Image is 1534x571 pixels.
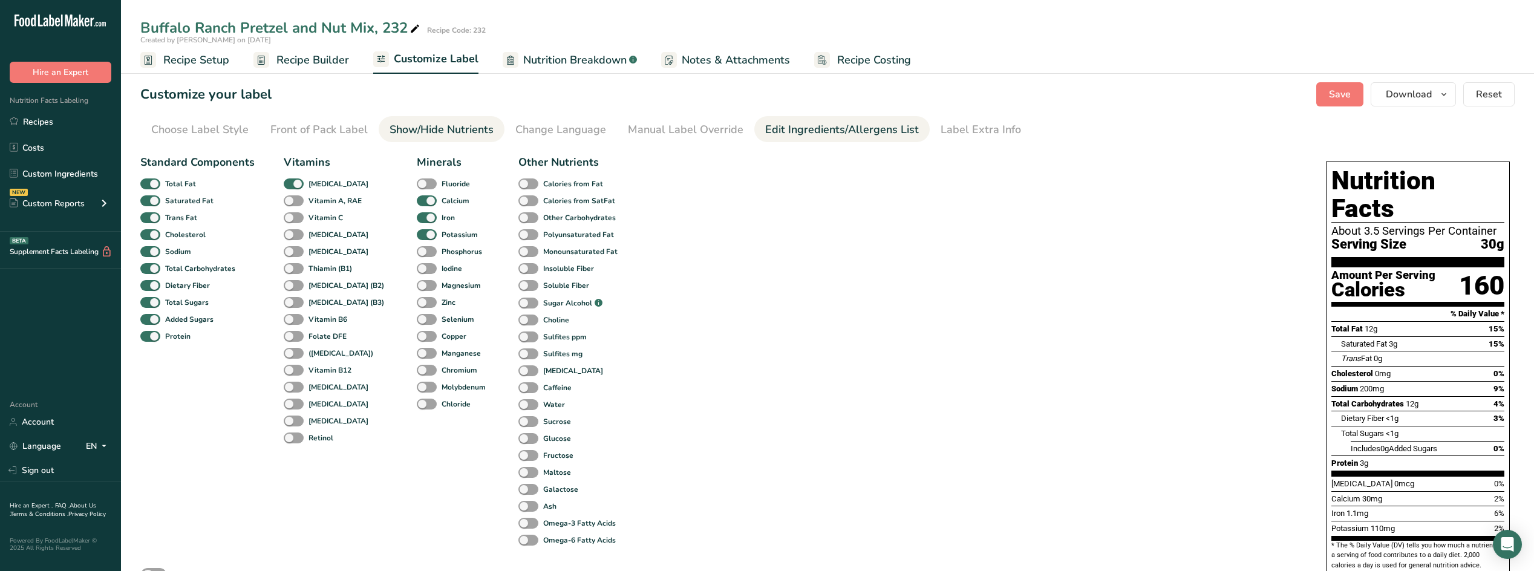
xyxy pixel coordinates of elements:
span: Notes & Attachments [682,52,790,68]
b: [MEDICAL_DATA] [308,416,368,426]
b: [MEDICAL_DATA] (B2) [308,280,384,291]
b: [MEDICAL_DATA] [308,246,368,257]
b: Added Sugars [165,314,214,325]
a: Privacy Policy [68,510,106,518]
b: Vitamin A, RAE [308,195,362,206]
div: Front of Pack Label [270,122,368,138]
b: Other Carbohydrates [543,212,616,223]
div: BETA [10,237,28,244]
div: Powered By FoodLabelMaker © 2025 All Rights Reserved [10,537,111,552]
b: Total Carbohydrates [165,263,235,274]
div: Amount Per Serving [1331,270,1435,281]
div: Change Language [515,122,606,138]
div: Choose Label Style [151,122,249,138]
b: [MEDICAL_DATA] (B3) [308,297,384,308]
b: Vitamin C [308,212,343,223]
b: Fructose [543,450,573,461]
span: Total Sugars [1341,429,1384,438]
span: 15% [1489,339,1504,348]
b: Saturated Fat [165,195,214,206]
b: Soluble Fiber [543,280,589,291]
a: Recipe Costing [814,47,911,74]
b: Retinol [308,432,333,443]
span: 110mg [1371,524,1395,533]
span: Reset [1476,87,1502,102]
span: Calcium [1331,494,1360,503]
button: Hire an Expert [10,62,111,83]
div: Manual Label Override [628,122,743,138]
b: Vitamin B12 [308,365,351,376]
span: Cholesterol [1331,369,1373,378]
div: Standard Components [140,154,255,171]
b: [MEDICAL_DATA] [308,382,368,393]
b: Fluoride [442,178,470,189]
span: Recipe Setup [163,52,229,68]
a: Customize Label [373,45,478,74]
b: Sulfites ppm [543,331,587,342]
div: Recipe Code: 232 [427,25,486,36]
b: Phosphorus [442,246,482,257]
div: Vitamins [284,154,388,171]
span: Recipe Builder [276,52,349,68]
div: About 3.5 Servings Per Container [1331,225,1504,237]
a: FAQ . [55,501,70,510]
a: Hire an Expert . [10,501,53,510]
span: Saturated Fat [1341,339,1387,348]
button: Save [1316,82,1363,106]
span: Total Fat [1331,324,1363,333]
b: Manganese [442,348,481,359]
span: 3% [1493,414,1504,423]
b: Iodine [442,263,462,274]
div: Open Intercom Messenger [1493,530,1522,559]
div: Label Extra Info [941,122,1021,138]
span: 2% [1494,524,1504,533]
span: 0% [1493,369,1504,378]
b: Potassium [442,229,478,240]
b: Chromium [442,365,477,376]
span: Nutrition Breakdown [523,52,627,68]
div: Custom Reports [10,197,85,210]
span: <1g [1386,429,1399,438]
span: Customize Label [394,51,478,67]
span: Save [1329,87,1351,102]
span: 1.1mg [1346,509,1368,518]
span: 0mcg [1394,479,1414,488]
span: Recipe Costing [837,52,911,68]
b: Molybdenum [442,382,486,393]
a: Nutrition Breakdown [503,47,637,74]
b: Sucrose [543,416,571,427]
b: Total Fat [165,178,196,189]
i: Trans [1341,354,1361,363]
span: 0% [1494,479,1504,488]
span: Total Carbohydrates [1331,399,1404,408]
b: Glucose [543,433,571,444]
span: Fat [1341,354,1372,363]
b: Cholesterol [165,229,206,240]
b: Calcium [442,195,469,206]
div: 160 [1459,270,1504,302]
span: Potassium [1331,524,1369,533]
b: Omega-3 Fatty Acids [543,518,616,529]
div: Other Nutrients [518,154,621,171]
span: 6% [1494,509,1504,518]
a: Terms & Conditions . [10,510,68,518]
span: 0g [1380,444,1389,453]
b: ([MEDICAL_DATA]) [308,348,373,359]
h1: Customize your label [140,85,272,105]
span: 30g [1481,237,1504,252]
b: Ash [543,501,556,512]
b: Vitamin B6 [308,314,347,325]
b: Thiamin (B1) [308,263,352,274]
div: Minerals [417,154,489,171]
span: Iron [1331,509,1345,518]
span: 3g [1360,458,1368,468]
b: [MEDICAL_DATA] [308,178,368,189]
b: Dietary Fiber [165,280,210,291]
span: 0mg [1375,369,1391,378]
a: About Us . [10,501,96,518]
a: Language [10,436,61,457]
span: Protein [1331,458,1358,468]
b: Water [543,399,565,410]
span: 0% [1493,444,1504,453]
span: 30mg [1362,494,1382,503]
